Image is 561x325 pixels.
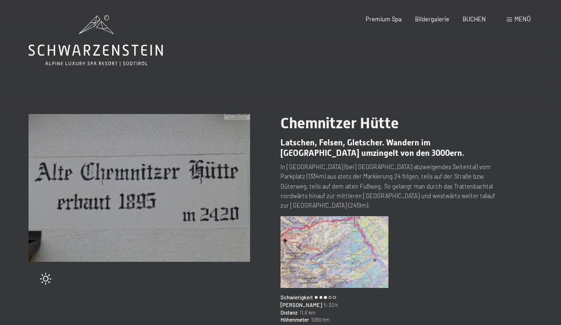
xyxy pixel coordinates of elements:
span: Höhenmeter [280,316,309,324]
span: 11,6 km [298,309,315,316]
span: 1090 hm [309,316,329,324]
span: Schwierigkeit [280,294,313,301]
img: Chemnitzer Hütte [29,114,250,262]
span: Einwilligung Marketing* [188,185,267,194]
a: Bildergalerie [415,15,449,23]
span: Menü [514,15,531,23]
p: In [GEOGRAPHIC_DATA] (bei [GEOGRAPHIC_DATA] abzweigendes Seitental) vom Parkplatz (1334m) aus ste... [280,162,502,210]
a: BUCHEN [463,15,486,23]
span: Distanz [280,309,298,316]
span: 5:30 h [322,301,338,309]
span: Chemnitzer Hütte [280,114,399,132]
span: [PERSON_NAME] [280,301,322,309]
img: Chemnitzer Hütte [280,216,388,288]
span: Latschen, Felsen, Gletscher. Wandern im [GEOGRAPHIC_DATA] umzingelt von den 3000ern. [280,138,464,157]
a: Premium Spa [366,15,402,23]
